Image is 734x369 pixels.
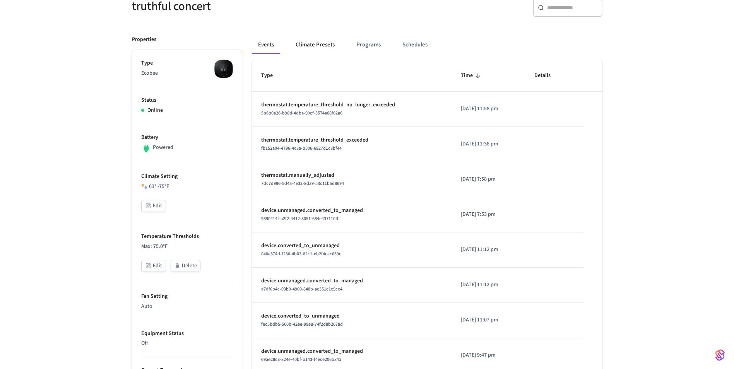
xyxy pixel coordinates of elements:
[261,215,338,222] span: 9890414f-a2f2-4412-8051-684e437110ff
[261,251,341,257] span: 040e374d-f230-4b03-82c1-eb2f4cec059c
[141,133,233,142] p: Battery
[141,173,233,181] p: Climate Setting
[461,70,483,82] span: Time
[261,70,283,82] span: Type
[261,207,442,215] p: device.unmanaged.converted_to_managed
[261,277,442,285] p: device.unmanaged.converted_to_managed
[461,246,516,254] p: [DATE] 11:12 pm
[147,106,163,114] p: Online
[171,260,200,272] button: Delete
[261,136,442,144] p: thermostat.temperature_threshold_exceeded
[289,36,341,54] button: Climate Presets
[141,232,233,241] p: Temperature Thresholds
[261,356,341,363] span: 69ae28c8-824e-40bf-b143-f4ece206b841
[261,242,442,250] p: device.converted_to_unmanaged
[141,302,233,311] p: Auto
[141,260,166,272] button: Edit
[461,281,516,289] p: [DATE] 11:12 pm
[261,180,344,187] span: 7dc7d996-5d4a-4e32-8da9-53c11b5d8694
[461,351,516,359] p: [DATE] 9:47 pm
[350,36,387,54] button: Programs
[153,143,173,152] p: Powered
[141,183,147,190] img: Heat Cool
[261,101,442,109] p: thermostat.temperature_threshold_no_longer_exceeded
[461,316,516,324] p: [DATE] 11:07 pm
[141,330,233,338] p: Equipment Status
[715,349,725,361] img: SeamLogoGradient.69752ec5.svg
[141,292,233,301] p: Fan Setting
[461,140,516,148] p: [DATE] 11:38 pm
[252,36,280,54] button: Events
[141,183,233,191] div: 63 ° - 75 °F
[461,175,516,183] p: [DATE] 7:58 pm
[534,70,561,82] span: Details
[261,110,342,116] span: 5b6b0a26-b98d-4dba-90cf-3574a68f02a0
[141,69,233,77] p: Ecobee
[141,200,166,212] button: Edit
[141,243,233,251] p: Max: 75.0°F
[141,339,233,347] p: Off
[141,59,233,67] p: Type
[261,321,343,328] span: fec5bdb5-560b-42ee-99e8-74f2d8b2678d
[261,286,342,292] span: a7df0b4c-03b0-4900-848b-ac351c1c9cc4
[214,59,233,79] img: ecobee_lite_3
[396,36,434,54] button: Schedules
[461,105,516,113] p: [DATE] 11:58 pm
[141,96,233,104] p: Status
[461,210,516,219] p: [DATE] 7:53 pm
[261,347,442,355] p: device.unmanaged.converted_to_managed
[132,36,156,44] p: Properties
[261,145,342,152] span: fb152a04-4796-4c3a-b506-6927d1c3bf44
[261,312,442,320] p: device.converted_to_unmanaged
[261,171,442,179] p: thermostat.manually_adjusted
